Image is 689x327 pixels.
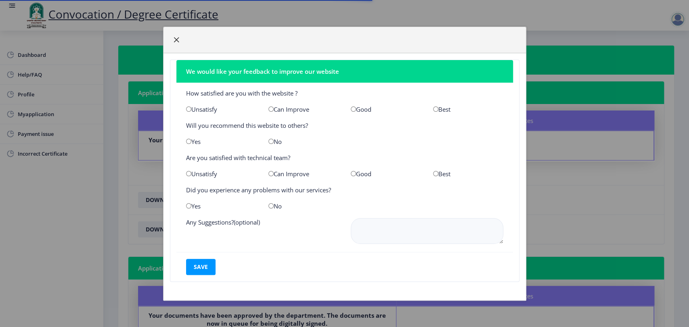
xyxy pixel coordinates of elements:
[262,170,345,178] div: Can Improve
[345,170,427,178] div: Good
[180,218,345,246] div: Any Suggestions?(optional)
[180,137,262,146] div: Yes
[186,259,216,275] button: save
[176,60,513,83] nb-card-header: We would like your feedback to improve our website
[262,137,345,146] div: No
[180,186,509,194] div: Did you experience any problems with our services?
[180,121,509,129] div: Will you recommend this website to others?
[427,170,509,178] div: Best
[180,105,262,113] div: Unsatisfy
[180,202,262,210] div: Yes
[180,89,509,97] div: How satisfied are you with the website ?
[180,170,262,178] div: Unsatisfy
[427,105,509,113] div: Best
[345,105,427,113] div: Good
[262,105,345,113] div: Can Improve
[180,154,509,162] div: Are you satisfied with technical team?
[262,202,345,210] div: No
